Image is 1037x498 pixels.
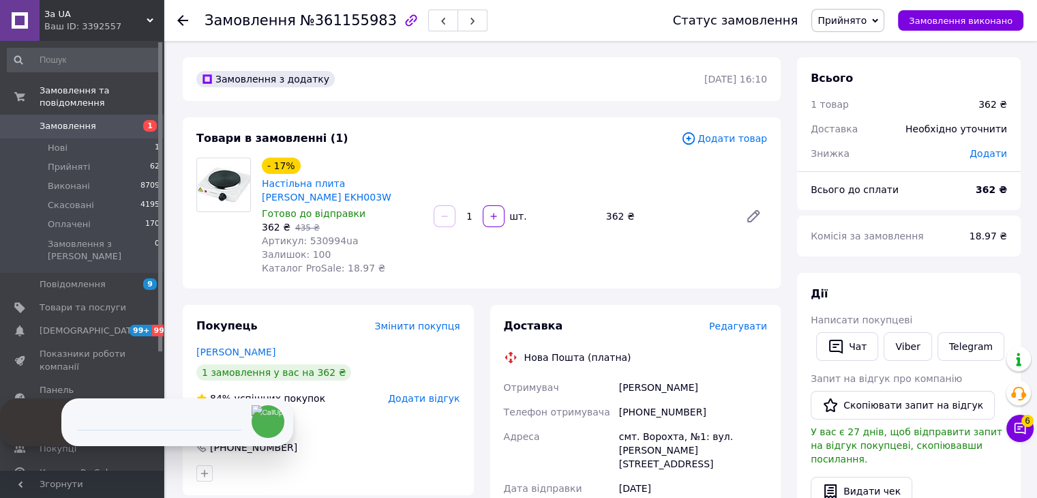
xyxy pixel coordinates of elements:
span: 6 [1021,414,1034,426]
span: 435 ₴ [295,223,320,233]
span: [DEMOGRAPHIC_DATA] [40,325,140,337]
span: Товари в замовленні (1) [196,132,348,145]
div: [PHONE_NUMBER] [616,400,770,424]
span: Каталог ProSale [40,467,113,479]
span: Отримувач [504,382,559,393]
button: Чат [816,332,878,361]
span: Скасовані [48,199,94,211]
span: Додати [970,148,1007,159]
span: 362 ₴ [262,222,290,233]
span: Прийнято [817,15,867,26]
div: Статус замовлення [673,14,798,27]
div: [PHONE_NUMBER] [209,441,299,454]
span: Написати покупцеві [811,314,912,325]
time: [DATE] 16:10 [704,74,767,85]
div: - 17% [262,158,301,174]
span: Товари та послуги [40,302,126,314]
span: Змінити покупця [375,321,460,332]
span: 99+ [130,325,152,336]
span: №361155983 [300,12,397,29]
div: успішних покупок [196,392,325,405]
span: Замовлення [205,12,296,29]
div: 1 замовлення у вас на 362 ₴ [196,364,351,381]
div: Замовлення з додатку [196,71,335,87]
span: Замовлення [40,120,96,132]
span: Знижка [811,148,850,159]
div: Повернутися назад [177,14,188,27]
span: 8709 [140,180,160,192]
span: Адреса [504,431,540,442]
span: Показники роботи компанії [40,348,126,372]
span: Артикул: 530994ua [262,235,358,246]
span: Редагувати [709,321,767,332]
span: Доставка [811,123,858,134]
span: Замовлення та повідомлення [40,85,164,109]
div: 362 ₴ [978,98,1007,111]
span: Покупці [40,443,76,455]
b: 362 ₴ [976,184,1007,195]
span: Всього до сплати [811,184,899,195]
div: Ваш ID: 3392557 [44,20,164,33]
span: Запит на відгук про компанію [811,373,962,384]
button: Скопіювати запит на відгук [811,391,995,420]
span: Додати товар [681,131,767,146]
a: Viber [884,332,931,361]
span: 170 [145,218,160,231]
span: Замовлення з [PERSON_NAME] [48,238,155,263]
span: Прийняті [48,161,90,173]
span: Готово до відправки [262,208,365,219]
span: 1 [155,142,160,154]
span: Доставка [504,319,563,332]
div: Нова Пошта (платна) [521,351,635,364]
a: Настільна плита [PERSON_NAME] EKH003W [262,178,391,203]
span: Залишок: 100 [262,249,331,260]
span: За UA [44,8,147,20]
div: смт. Ворохта, №1: вул. [PERSON_NAME][STREET_ADDRESS] [616,424,770,476]
span: Виконані [48,180,90,192]
img: Настільна плита Esperanza EKH003W [197,158,250,211]
input: Пошук [7,48,161,72]
a: [PERSON_NAME] [196,347,275,357]
span: Повідомлення [40,278,106,291]
span: Всього [811,72,853,85]
div: 362 ₴ [601,207,734,226]
button: Замовлення виконано [898,10,1023,31]
span: 1 товар [811,99,849,110]
span: 62 [150,161,160,173]
span: Телефон отримувача [504,407,610,418]
span: Дата відправки [504,483,582,494]
span: 1 [143,120,157,132]
span: Комісія за замовлення [811,231,924,241]
span: Додати відгук [388,393,460,404]
span: Панель управління [40,384,126,409]
span: Дії [811,287,828,300]
a: Telegram [937,332,1004,361]
span: Нові [48,142,67,154]
button: Чат з покупцем6 [1006,415,1034,442]
span: 99+ [152,325,175,336]
span: 0 [155,238,160,263]
span: 4195 [140,199,160,211]
span: Каталог ProSale: 18.97 ₴ [262,263,385,274]
span: 18.97 ₴ [970,231,1007,241]
span: У вас є 27 днів, щоб відправити запит на відгук покупцеві, скопіювавши посилання. [811,426,1002,465]
span: 84% [210,393,231,404]
span: Покупець [196,319,258,332]
div: Необхідно уточнити [897,114,1015,144]
div: [PERSON_NAME] [616,375,770,400]
span: Замовлення виконано [909,16,1012,26]
div: шт. [506,209,528,223]
span: Оплачені [48,218,91,231]
span: 9 [143,278,157,290]
a: Редагувати [740,203,767,230]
